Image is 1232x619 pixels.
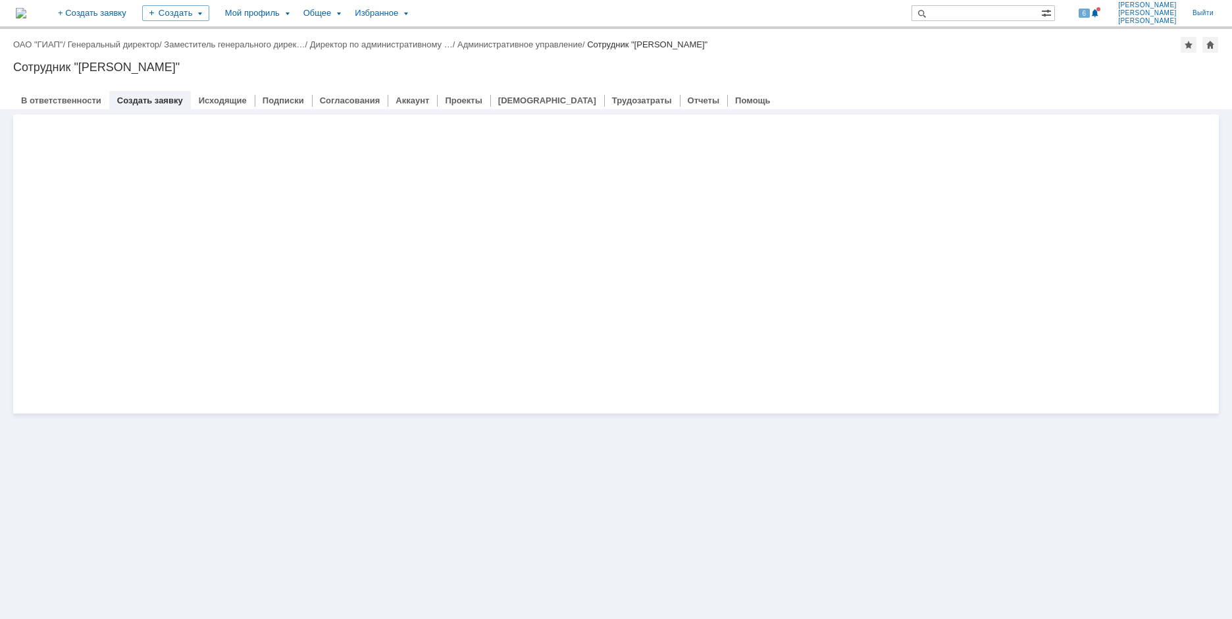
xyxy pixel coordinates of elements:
span: [PERSON_NAME] [1118,17,1177,25]
div: / [13,40,68,49]
img: logo [16,8,26,18]
div: Создать [142,5,209,21]
a: Создать заявку [117,95,183,105]
div: Сотрудник "[PERSON_NAME]" [13,61,1219,74]
div: Добавить в избранное [1181,37,1196,53]
a: Трудозатраты [612,95,672,105]
a: ОАО "ГИАП" [13,40,63,49]
div: / [68,40,165,49]
span: [PERSON_NAME] [1118,9,1177,17]
a: Подписки [263,95,304,105]
a: Административное управление [457,40,582,49]
span: [PERSON_NAME] [1118,1,1177,9]
a: Генеральный директор [68,40,159,49]
a: Директор по административному … [310,40,453,49]
div: / [310,40,457,49]
a: Аккаунт [396,95,429,105]
a: Исходящие [199,95,247,105]
div: / [164,40,309,49]
a: Согласования [320,95,380,105]
a: Заместитель генерального дирек… [164,40,305,49]
div: / [457,40,587,49]
span: Расширенный поиск [1041,6,1054,18]
div: Сотрудник "[PERSON_NAME]" [587,40,707,49]
span: 6 [1079,9,1091,18]
a: [DEMOGRAPHIC_DATA] [498,95,596,105]
div: Сделать домашней страницей [1202,37,1218,53]
a: Проекты [445,95,482,105]
a: Помощь [735,95,770,105]
a: Перейти на домашнюю страницу [16,8,26,18]
a: Отчеты [688,95,720,105]
a: В ответственности [21,95,101,105]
